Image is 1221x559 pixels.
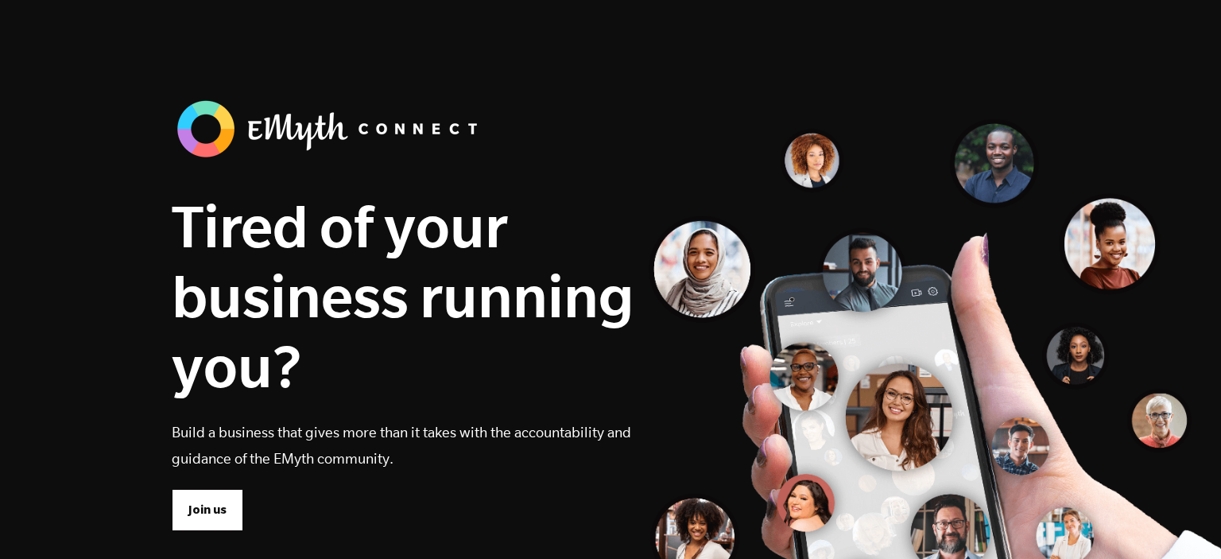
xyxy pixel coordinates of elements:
iframe: Chat Widget [1142,483,1221,559]
div: Widget de chat [1142,483,1221,559]
h1: Tired of your business running you? [172,191,634,401]
span: Join us [188,501,227,518]
img: banner_logo [172,95,490,162]
a: Join us [172,489,243,530]
p: Build a business that gives more than it takes with the accountability and guidance of the EMyth ... [172,419,634,472]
